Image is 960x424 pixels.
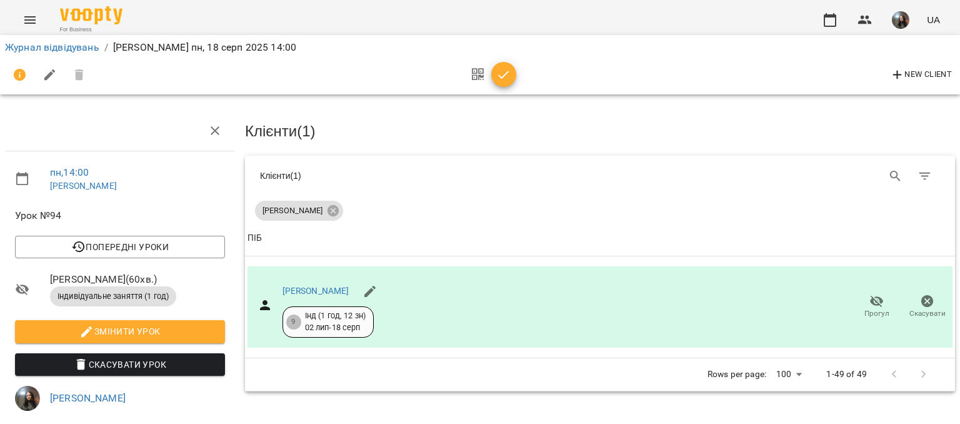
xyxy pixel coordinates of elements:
a: пн , 14:00 [50,166,89,178]
img: Voopty Logo [60,6,122,24]
span: Скасувати Урок [25,357,215,372]
button: Прогул [851,290,902,325]
button: New Client [887,65,955,85]
a: Журнал відвідувань [5,41,99,53]
span: Прогул [864,308,889,319]
div: 9 [286,315,301,330]
div: ПІБ [247,231,262,246]
span: Змінити урок [25,324,215,339]
a: [PERSON_NAME] [50,181,117,191]
div: 100 [771,365,806,383]
button: Menu [15,5,45,35]
span: For Business [60,26,122,34]
button: UA [922,8,945,31]
h3: Клієнти ( 1 ) [245,123,955,139]
a: [PERSON_NAME] [282,286,349,296]
button: Фільтр [910,161,940,191]
span: [PERSON_NAME] ( 60 хв. ) [50,272,225,287]
span: Урок №94 [15,208,225,223]
span: Індивідуальне заняття (1 год) [50,291,176,302]
button: Попередні уроки [15,236,225,258]
a: [PERSON_NAME] [50,392,126,404]
div: [PERSON_NAME] [255,201,343,221]
span: Попередні уроки [25,240,215,255]
span: [PERSON_NAME] [255,205,330,216]
button: Search [881,161,911,191]
button: Скасувати Урок [15,353,225,376]
p: 1-49 of 49 [826,368,866,381]
span: Скасувати [909,308,946,319]
div: Клієнти ( 1 ) [260,169,591,182]
div: Table Toolbar [245,156,955,196]
img: 3223da47ea16ff58329dec54ac365d5d.JPG [892,11,909,29]
div: Інд (1 год, 12 зн) 02 лип - 18 серп [305,310,366,333]
li: / [104,40,108,55]
nav: breadcrumb [5,40,955,55]
button: Скасувати [902,290,952,325]
p: Rows per page: [707,368,766,381]
img: 3223da47ea16ff58329dec54ac365d5d.JPG [15,386,40,411]
p: [PERSON_NAME] пн, 18 серп 2025 14:00 [113,40,296,55]
button: Змінити урок [15,320,225,343]
span: New Client [890,68,952,83]
div: Sort [247,231,262,246]
span: UA [927,13,940,26]
span: ПІБ [247,231,952,246]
